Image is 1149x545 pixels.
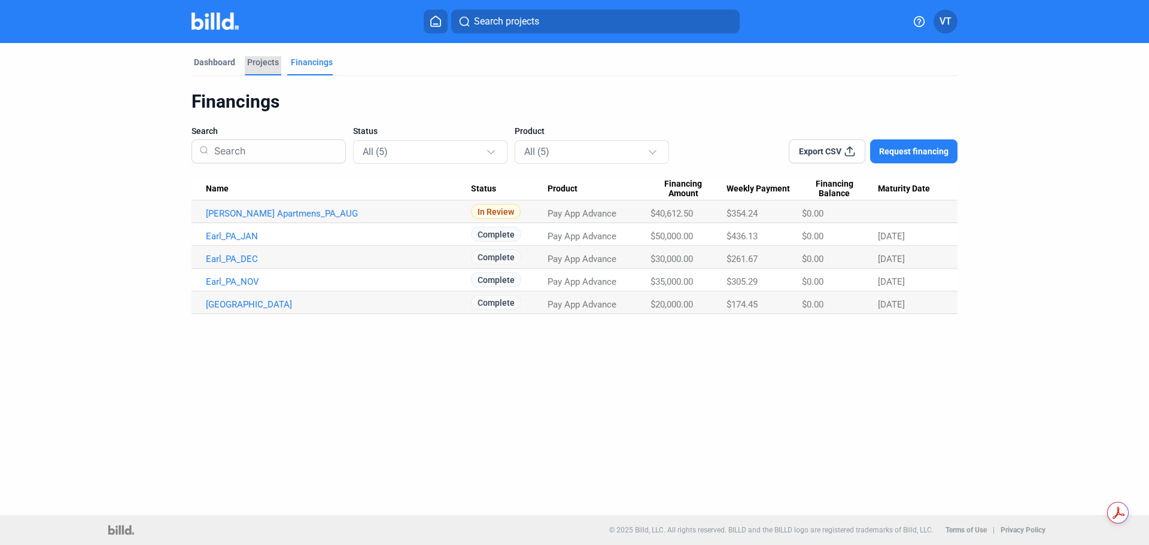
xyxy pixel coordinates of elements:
[206,231,471,242] a: Earl_PA_JAN
[802,299,823,310] span: $0.00
[946,526,987,534] b: Terms of Use
[471,295,521,310] span: Complete
[651,276,693,287] span: $35,000.00
[727,276,758,287] span: $305.29
[802,276,823,287] span: $0.00
[802,208,823,219] span: $0.00
[247,56,279,68] div: Projects
[651,254,693,264] span: $30,000.00
[471,184,496,194] span: Status
[878,299,905,310] span: [DATE]
[291,56,333,68] div: Financings
[191,125,218,137] span: Search
[191,90,957,113] div: Financings
[727,254,758,264] span: $261.67
[940,14,952,29] span: VT
[1001,526,1045,534] b: Privacy Policy
[548,276,616,287] span: Pay App Advance
[515,125,545,137] span: Product
[206,276,471,287] a: Earl_PA_NOV
[993,526,995,534] p: |
[194,56,235,68] div: Dashboard
[471,204,521,219] span: In Review
[802,179,867,199] span: Financing Balance
[471,272,521,287] span: Complete
[878,276,905,287] span: [DATE]
[878,231,905,242] span: [DATE]
[802,254,823,264] span: $0.00
[878,254,905,264] span: [DATE]
[471,249,521,264] span: Complete
[108,525,134,535] img: logo
[651,179,716,199] span: Financing Amount
[206,184,229,194] span: Name
[191,13,239,30] img: Billd Company Logo
[727,208,758,219] span: $354.24
[878,184,930,194] span: Maturity Date
[524,146,549,157] mat-select-trigger: All (5)
[206,184,471,194] div: Name
[727,184,801,194] div: Weekly Payment
[802,179,878,199] div: Financing Balance
[802,231,823,242] span: $0.00
[651,208,693,219] span: $40,612.50
[934,10,957,34] button: VT
[609,526,934,534] p: © 2025 Billd, LLC. All rights reserved. BILLD and the BILLD logo are registered trademarks of Bil...
[474,14,539,29] span: Search projects
[879,145,949,157] span: Request financing
[206,208,471,219] a: [PERSON_NAME] Apartmens_PA_AUG
[353,125,378,137] span: Status
[548,184,577,194] span: Product
[548,299,616,310] span: Pay App Advance
[789,139,865,163] button: Export CSV
[651,179,727,199] div: Financing Amount
[363,146,388,157] mat-select-trigger: All (5)
[209,136,338,167] input: Search
[451,10,740,34] button: Search projects
[548,231,616,242] span: Pay App Advance
[548,254,616,264] span: Pay App Advance
[471,227,521,242] span: Complete
[651,231,693,242] span: $50,000.00
[206,299,471,310] a: [GEOGRAPHIC_DATA]
[727,184,790,194] span: Weekly Payment
[870,139,957,163] button: Request financing
[799,145,841,157] span: Export CSV
[878,184,943,194] div: Maturity Date
[548,208,616,219] span: Pay App Advance
[727,299,758,310] span: $174.45
[471,184,548,194] div: Status
[651,299,693,310] span: $20,000.00
[548,184,651,194] div: Product
[206,254,471,264] a: Earl_PA_DEC
[727,231,758,242] span: $436.13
